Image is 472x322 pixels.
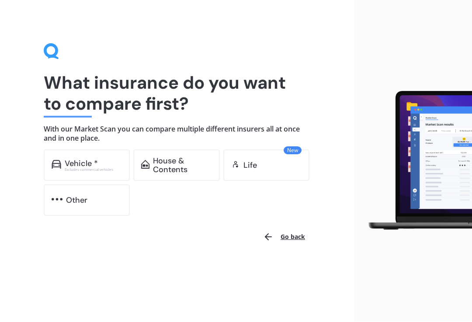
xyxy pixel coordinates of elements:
div: Excludes commercial vehicles [65,168,122,172]
div: Other [66,196,87,205]
button: Go back [258,227,310,248]
div: House & Contents [153,157,212,174]
img: home-and-contents.b802091223b8502ef2dd.svg [141,160,149,169]
h4: With our Market Scan you can compare multiple different insurers all at once and in one place. [44,125,310,143]
h1: What insurance do you want to compare first? [44,73,310,114]
img: laptop.webp [361,88,472,234]
img: car.f15378c7a67c060ca3f3.svg [52,160,61,169]
span: New [284,147,302,155]
img: life.f720d6a2d7cdcd3ad642.svg [231,160,240,169]
img: other.81dba5aafe580aa69f38.svg [52,195,62,204]
div: Life [243,161,257,170]
div: Vehicle * [65,159,98,168]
